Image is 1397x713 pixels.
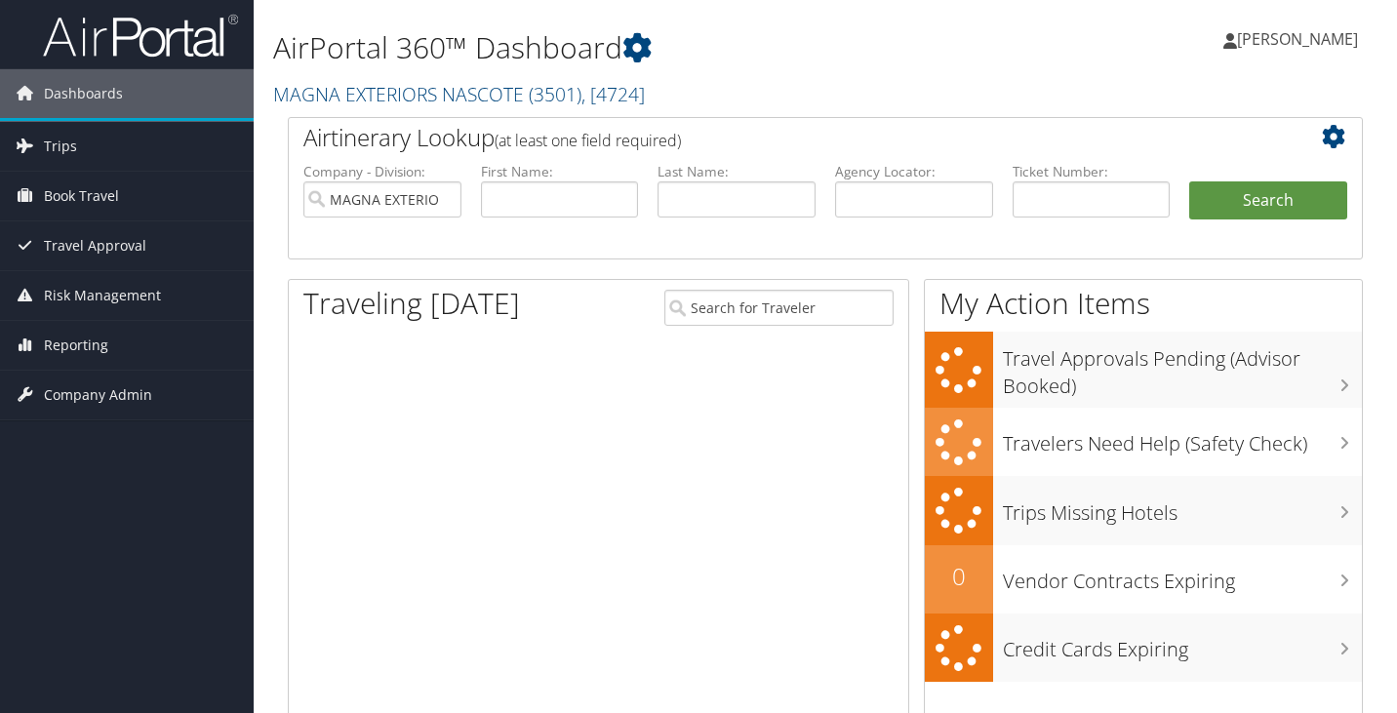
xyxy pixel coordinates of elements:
a: [PERSON_NAME] [1223,10,1377,68]
h1: Traveling [DATE] [303,283,520,324]
button: Search [1189,181,1347,220]
h2: 0 [925,560,993,593]
a: 0Vendor Contracts Expiring [925,545,1362,614]
span: Reporting [44,321,108,370]
a: Trips Missing Hotels [925,476,1362,545]
label: Last Name: [658,162,816,181]
span: (at least one field required) [495,130,681,151]
h3: Vendor Contracts Expiring [1003,558,1362,595]
h3: Credit Cards Expiring [1003,626,1362,663]
span: Dashboards [44,69,123,118]
span: , [ 4724 ] [581,81,645,107]
span: ( 3501 ) [529,81,581,107]
span: Book Travel [44,172,119,220]
h3: Travelers Need Help (Safety Check) [1003,420,1362,457]
label: Agency Locator: [835,162,993,181]
span: [PERSON_NAME] [1237,28,1358,50]
h1: My Action Items [925,283,1362,324]
label: Ticket Number: [1013,162,1171,181]
a: Travelers Need Help (Safety Check) [925,408,1362,477]
h3: Travel Approvals Pending (Advisor Booked) [1003,336,1362,400]
h1: AirPortal 360™ Dashboard [273,27,1010,68]
span: Company Admin [44,371,152,419]
input: Search for Traveler [664,290,893,326]
span: Risk Management [44,271,161,320]
label: Company - Division: [303,162,461,181]
a: MAGNA EXTERIORS NASCOTE [273,81,645,107]
label: First Name: [481,162,639,181]
span: Trips [44,122,77,171]
a: Credit Cards Expiring [925,614,1362,683]
span: Travel Approval [44,221,146,270]
h2: Airtinerary Lookup [303,121,1257,154]
h3: Trips Missing Hotels [1003,490,1362,527]
img: airportal-logo.png [43,13,238,59]
a: Travel Approvals Pending (Advisor Booked) [925,332,1362,407]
